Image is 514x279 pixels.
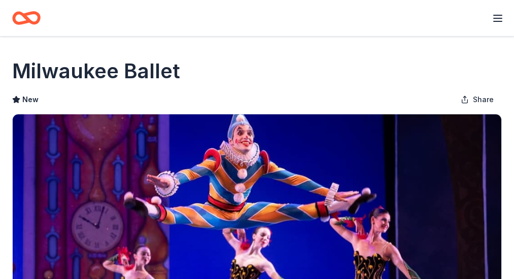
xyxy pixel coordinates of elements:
[22,94,39,106] span: New
[473,94,494,106] span: Share
[12,57,180,85] h1: Milwaukee Ballet
[12,6,41,30] a: Home
[453,89,502,110] button: Share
